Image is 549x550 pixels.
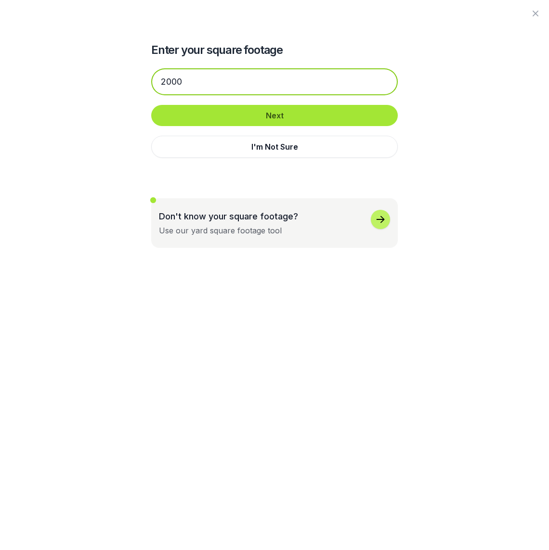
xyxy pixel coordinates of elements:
[151,198,398,248] button: Don't know your square footage?Use our yard square footage tool
[151,42,398,58] h2: Enter your square footage
[159,225,282,236] div: Use our yard square footage tool
[159,210,298,223] p: Don't know your square footage?
[151,136,398,158] button: I'm Not Sure
[151,105,398,126] button: Next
